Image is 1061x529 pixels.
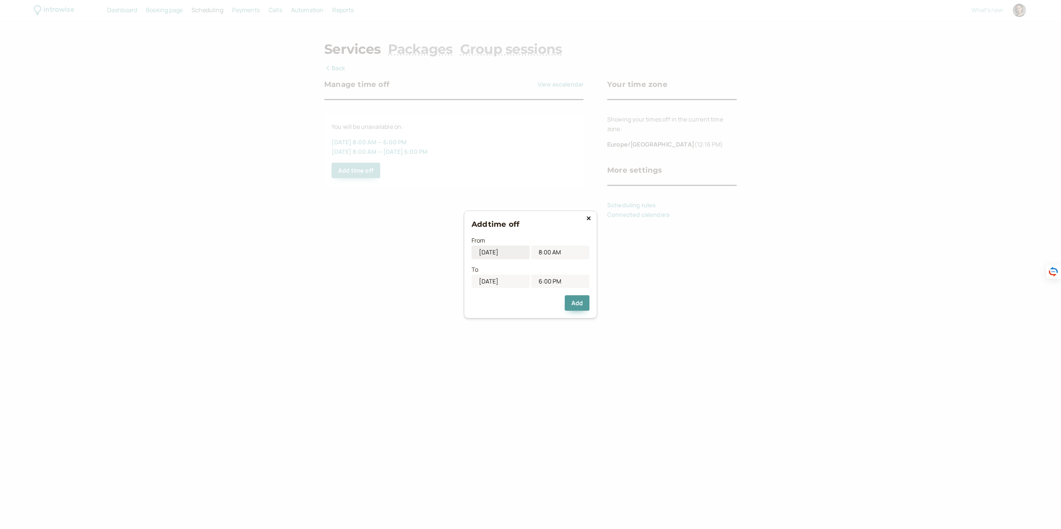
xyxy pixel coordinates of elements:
input: 12:00 AM [531,246,589,259]
label: To [472,265,478,274]
button: Add [565,295,589,311]
input: Start date [472,246,530,259]
iframe: Chat Widget [1024,494,1061,529]
input: 12:00 AM [531,275,589,288]
label: From [472,236,486,244]
h3: Add time off [472,218,589,230]
input: Start date [472,275,530,288]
